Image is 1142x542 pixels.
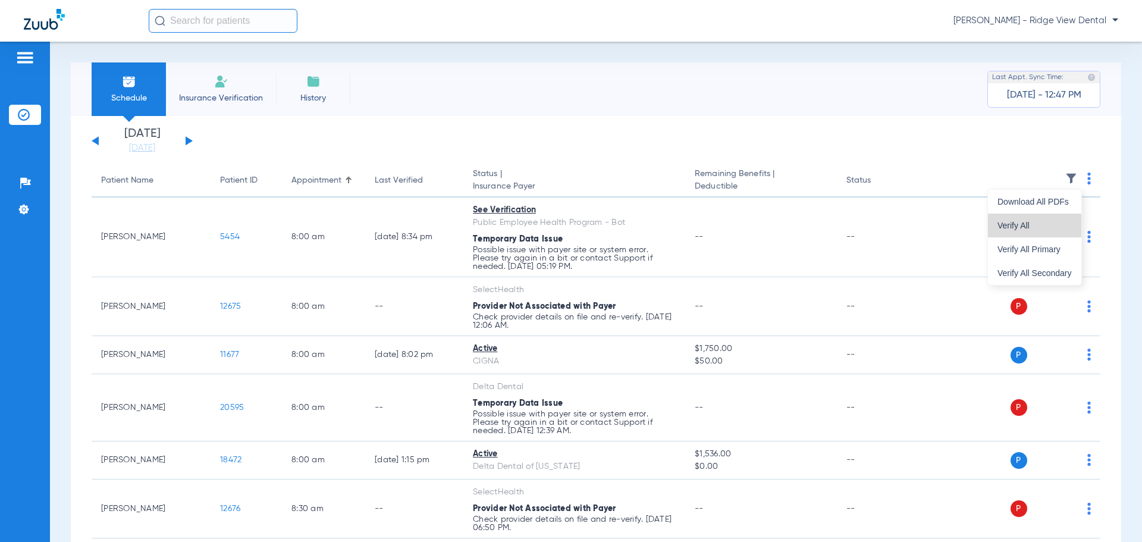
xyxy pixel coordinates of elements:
[1083,485,1142,542] iframe: Chat Widget
[997,221,1072,230] span: Verify All
[997,198,1072,206] span: Download All PDFs
[997,269,1072,277] span: Verify All Secondary
[997,245,1072,253] span: Verify All Primary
